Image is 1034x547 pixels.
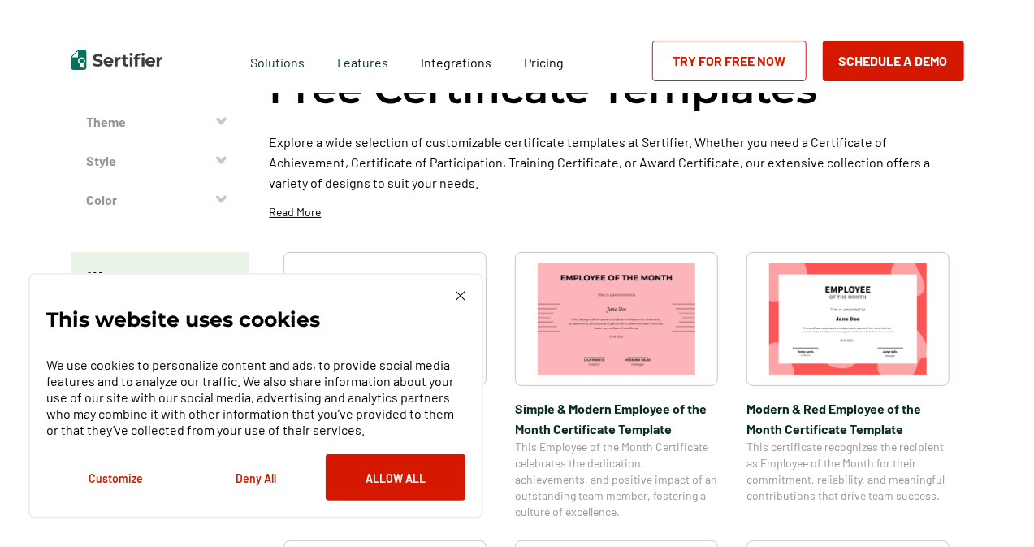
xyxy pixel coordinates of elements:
button: Allow All [326,454,465,501]
button: Style [71,141,249,180]
p: Read More [270,204,322,220]
span: Certificate Templates [71,26,195,42]
a: Simple & Modern Employee of the Month Certificate TemplateSimple & Modern Employee of the Month C... [515,252,718,520]
a: Modern & Red Employee of the Month Certificate TemplateModern & Red Employee of the Month Certifi... [746,252,950,520]
a: Certificate Templates [71,26,195,41]
span: This Employee of the Month Certificate celebrates the dedication, achievements, and positive impa... [515,439,718,520]
img: Simple & Modern Employee of the Month Certificate Template [538,263,695,375]
button: Schedule a Demo [823,41,964,81]
img: Modern & Red Employee of the Month Certificate Template [769,263,927,375]
p: Explore a wide selection of customizable certificate templates at Sertifier. Whether you need a C... [270,132,964,193]
span: Pricing [524,54,564,70]
span: Modern & Red Employee of the Month Certificate Template [746,398,950,439]
img: Cookie Popup Close [456,291,465,301]
span: Solutions [250,50,305,71]
span: Simple & Modern Employee of the Month Certificate Template [515,398,718,439]
p: This website uses cookies [46,311,320,328]
img: Sertifier | Digital Credentialing Platform [71,50,162,70]
button: Theme [71,102,249,141]
span: This certificate recognizes the recipient as Employee of the Month for their commitment, reliabil... [746,439,950,504]
button: Deny All [186,454,326,501]
span: Integrations [421,54,491,70]
a: Integrations [421,50,491,71]
p: We use cookies to personalize content and ads, to provide social media features and to analyze ou... [46,357,465,438]
a: Try for Free Now [652,41,807,81]
a: Pricing [524,50,564,71]
button: Color [71,180,249,219]
p: Want to create your own design? [87,268,233,309]
div: Breadcrumb [71,26,195,42]
button: Customize [46,454,186,501]
span: Features [337,50,388,71]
